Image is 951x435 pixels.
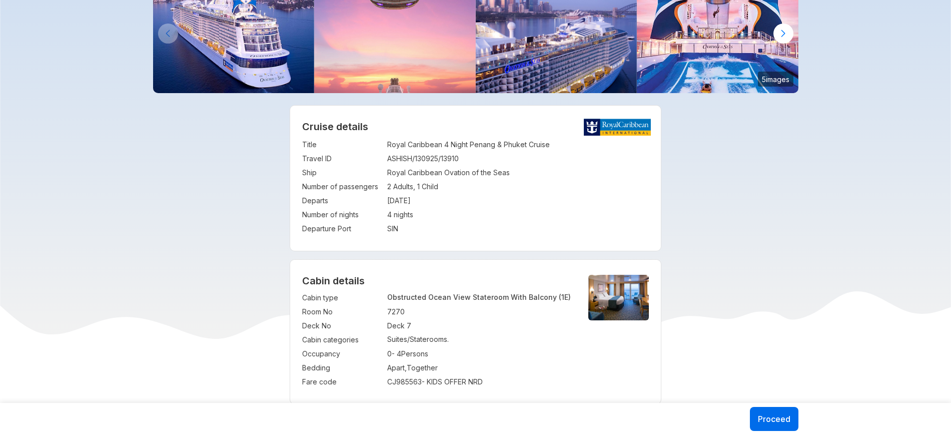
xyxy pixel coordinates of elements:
[387,180,649,194] td: 2 Adults, 1 Child
[302,375,382,389] td: Fare code
[302,166,382,180] td: Ship
[387,335,571,343] p: Suites/Staterooms.
[387,319,571,333] td: Deck 7
[382,222,387,236] td: :
[382,333,387,347] td: :
[387,166,649,180] td: Royal Caribbean Ovation of the Seas
[382,319,387,333] td: :
[382,291,387,305] td: :
[302,319,382,333] td: Deck No
[750,407,798,431] button: Proceed
[387,363,407,372] span: Apart ,
[382,180,387,194] td: :
[387,222,649,236] td: SIN
[382,152,387,166] td: :
[302,305,382,319] td: Room No
[302,347,382,361] td: Occupancy
[387,305,571,319] td: 7270
[302,180,382,194] td: Number of passengers
[758,72,793,87] small: 5 images
[382,138,387,152] td: :
[382,305,387,319] td: :
[387,293,571,301] p: Obstructed Ocean View Stateroom With Balcony
[387,138,649,152] td: Royal Caribbean 4 Night Penang & Phuket Cruise
[387,194,649,208] td: [DATE]
[302,291,382,305] td: Cabin type
[382,375,387,389] td: :
[302,194,382,208] td: Departs
[302,208,382,222] td: Number of nights
[302,121,649,133] h2: Cruise details
[387,152,649,166] td: ASHISH/130925/13910
[387,208,649,222] td: 4 nights
[302,152,382,166] td: Travel ID
[302,333,382,347] td: Cabin categories
[382,166,387,180] td: :
[302,222,382,236] td: Departure Port
[407,363,438,372] span: Together
[382,194,387,208] td: :
[302,138,382,152] td: Title
[302,275,649,287] h4: Cabin details
[382,347,387,361] td: :
[302,361,382,375] td: Bedding
[387,377,571,387] div: CJ985563 - KIDS OFFER NRD
[382,208,387,222] td: :
[559,293,571,301] span: (1E)
[387,347,571,361] td: 0 - 4 Persons
[382,361,387,375] td: :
